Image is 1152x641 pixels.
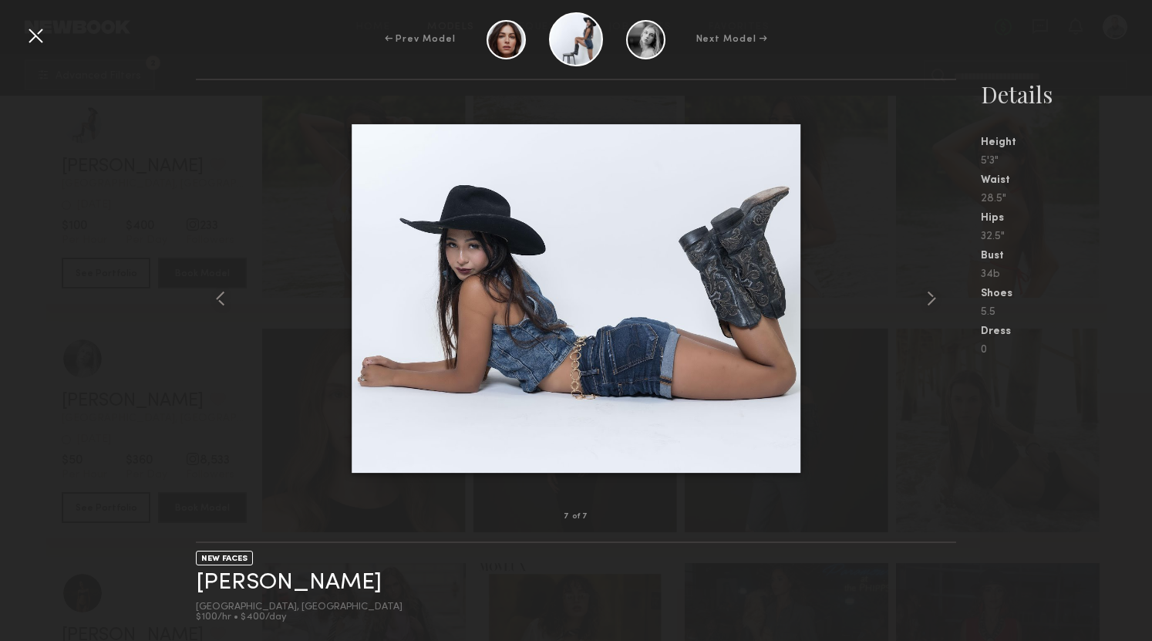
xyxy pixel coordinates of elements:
[981,326,1152,337] div: Dress
[196,612,403,622] div: $100/hr • $400/day
[981,194,1152,204] div: 28.5"
[981,307,1152,318] div: 5.5
[981,79,1152,110] div: Details
[981,345,1152,356] div: 0
[981,231,1152,242] div: 32.5"
[196,551,253,565] div: NEW FACES
[564,513,588,521] div: 7 of 7
[696,32,768,46] div: Next Model →
[196,571,382,595] a: [PERSON_NAME]
[981,137,1152,148] div: Height
[981,213,1152,224] div: Hips
[981,156,1152,167] div: 5'3"
[981,288,1152,299] div: Shoes
[981,269,1152,280] div: 34b
[385,32,456,46] div: ← Prev Model
[981,175,1152,186] div: Waist
[196,602,403,612] div: [GEOGRAPHIC_DATA], [GEOGRAPHIC_DATA]
[981,251,1152,261] div: Bust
